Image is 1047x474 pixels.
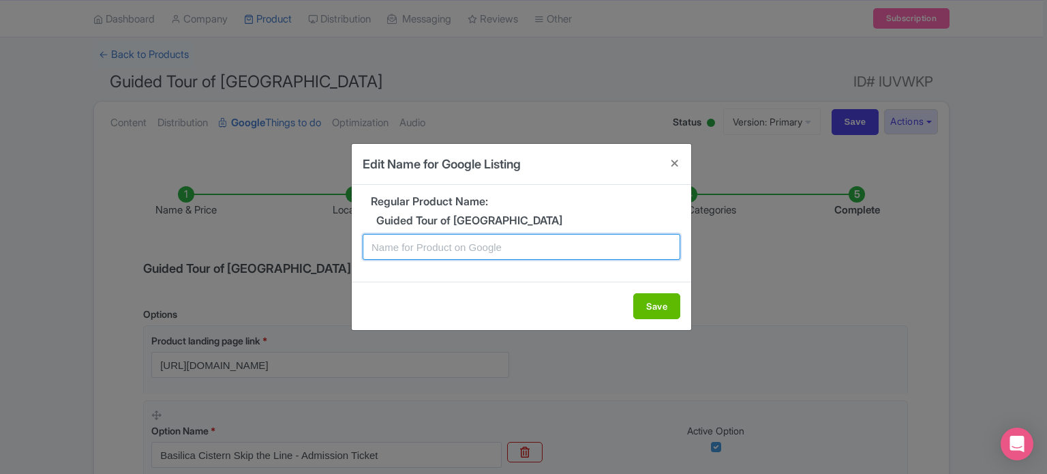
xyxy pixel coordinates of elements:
h4: Edit Name for Google Listing [363,155,521,173]
button: Close [658,144,691,183]
div: Open Intercom Messenger [1001,428,1033,460]
h5: Guided Tour of [GEOGRAPHIC_DATA] [363,215,680,227]
h5: Regular Product Name: [363,196,680,208]
input: Name for Product on Google [363,234,680,260]
button: Save [633,293,680,319]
